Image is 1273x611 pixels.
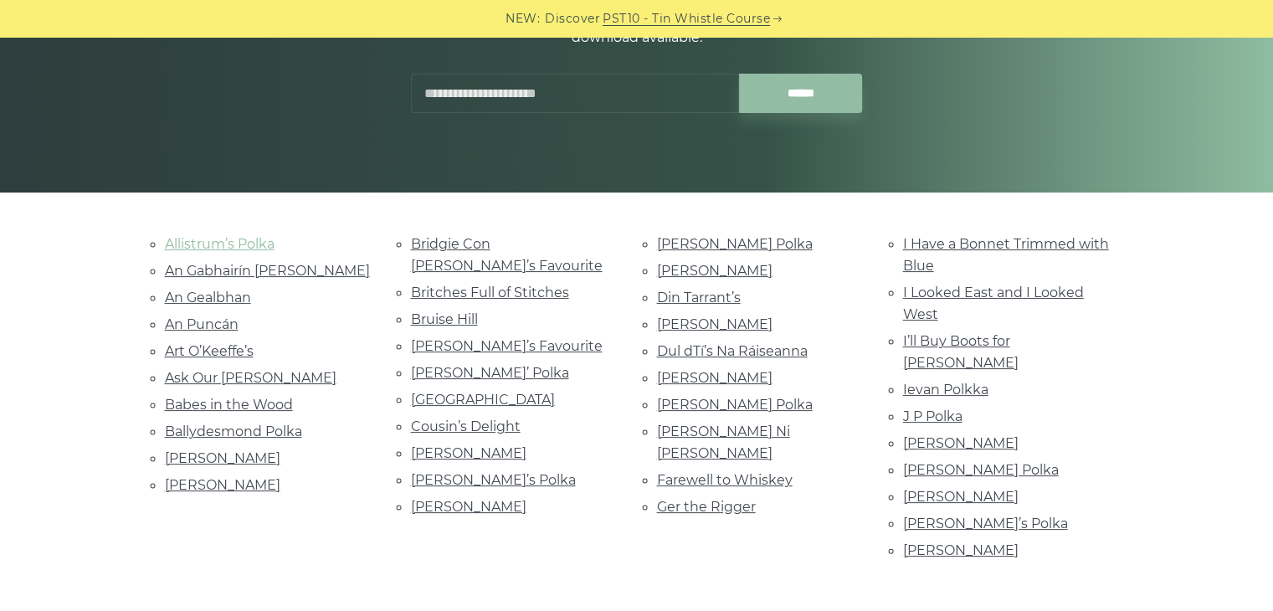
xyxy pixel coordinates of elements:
[903,462,1059,478] a: [PERSON_NAME] Polka
[657,263,773,279] a: [PERSON_NAME]
[411,285,569,300] a: Britches Full of Stitches
[903,435,1019,451] a: [PERSON_NAME]
[657,499,756,515] a: Ger the Rigger
[657,424,790,461] a: [PERSON_NAME] Ni [PERSON_NAME]
[903,489,1019,505] a: [PERSON_NAME]
[657,472,793,488] a: Farewell to Whiskey
[165,236,275,252] a: Allistrum’s Polka
[903,408,962,424] a: J P Polka
[411,472,576,488] a: [PERSON_NAME]’s Polka
[165,263,370,279] a: An Gabhairín [PERSON_NAME]
[903,285,1084,322] a: I Looked East and I Looked West
[411,365,569,381] a: [PERSON_NAME]’ Polka
[411,499,526,515] a: [PERSON_NAME]
[411,392,555,408] a: [GEOGRAPHIC_DATA]
[411,418,521,434] a: Cousin’s Delight
[603,9,770,28] a: PST10 - Tin Whistle Course
[411,338,603,354] a: [PERSON_NAME]’s Favourite
[165,343,254,359] a: Art O’Keeffe’s
[903,542,1019,558] a: [PERSON_NAME]
[903,382,988,398] a: Ievan Polkka
[411,236,603,274] a: Bridgie Con [PERSON_NAME]’s Favourite
[903,236,1109,274] a: I Have a Bonnet Trimmed with Blue
[545,9,600,28] span: Discover
[657,397,813,413] a: [PERSON_NAME] Polka
[165,397,293,413] a: Babes in the Wood
[165,450,280,466] a: [PERSON_NAME]
[903,333,1019,371] a: I’ll Buy Boots for [PERSON_NAME]
[165,424,302,439] a: Ballydesmond Polka
[165,477,280,493] a: [PERSON_NAME]
[411,311,478,327] a: Bruise Hill
[657,316,773,332] a: [PERSON_NAME]
[657,236,813,252] a: [PERSON_NAME] Polka
[411,445,526,461] a: [PERSON_NAME]
[165,316,239,332] a: An Puncán
[657,290,741,305] a: Din Tarrant’s
[165,370,336,386] a: Ask Our [PERSON_NAME]
[657,370,773,386] a: [PERSON_NAME]
[506,9,540,28] span: NEW:
[165,290,251,305] a: An Gealbhan
[903,516,1068,531] a: [PERSON_NAME]’s Polka
[657,343,808,359] a: Dul dTí’s Na Ráiseanna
